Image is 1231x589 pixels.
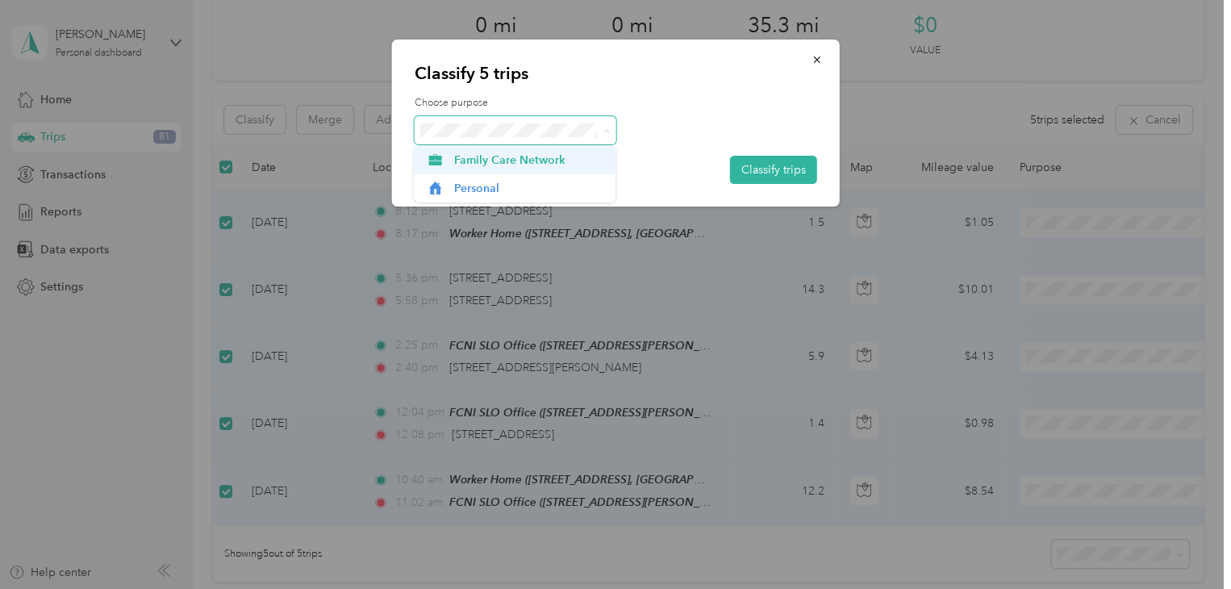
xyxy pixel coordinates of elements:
[454,180,604,197] span: Personal
[730,156,817,184] button: Classify trips
[454,152,604,169] span: Family Care Network
[415,62,817,85] p: Classify 5 trips
[1141,499,1231,589] iframe: Everlance-gr Chat Button Frame
[415,96,817,111] label: Choose purpose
